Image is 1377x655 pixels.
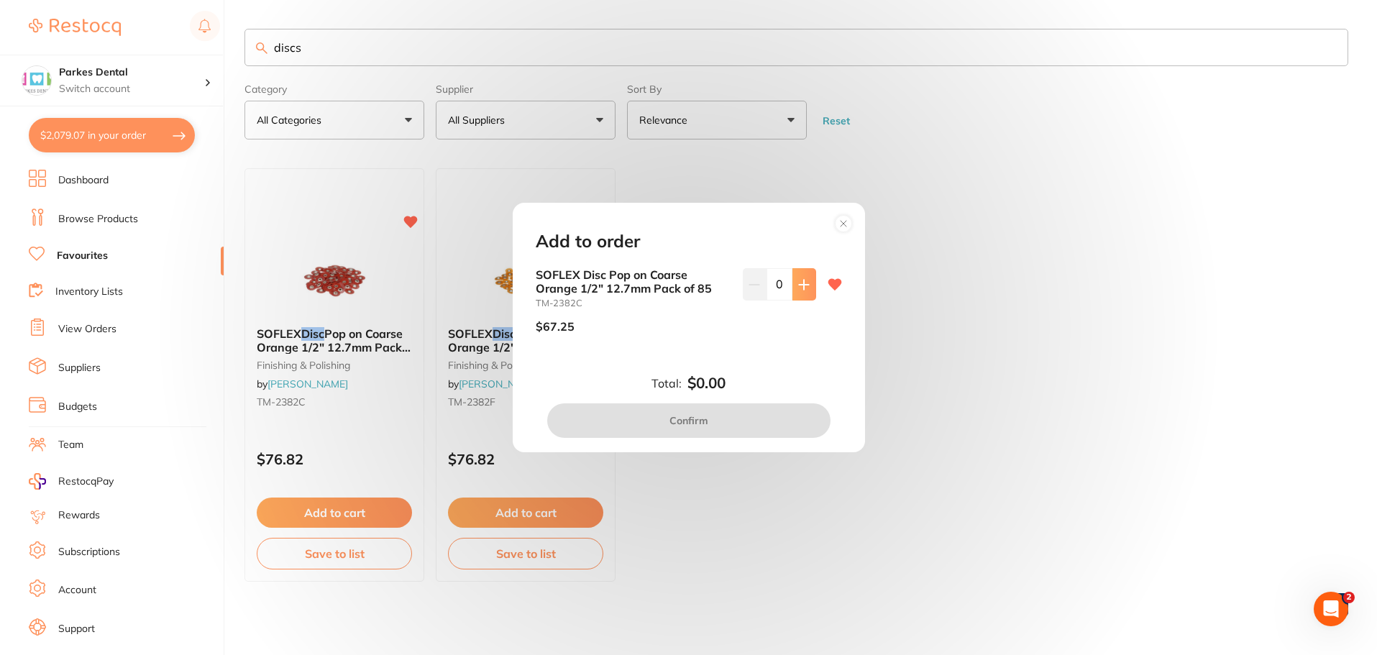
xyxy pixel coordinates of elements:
[547,403,831,438] button: Confirm
[536,298,731,308] small: TM-2382C
[536,268,731,295] b: SOFLEX Disc Pop on Coarse Orange 1/2" 12.7mm Pack of 85
[1343,592,1355,603] span: 2
[536,320,575,333] p: $67.25
[687,375,726,392] b: $0.00
[1314,592,1348,626] iframe: Intercom live chat
[651,377,682,390] label: Total:
[536,232,640,252] h2: Add to order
